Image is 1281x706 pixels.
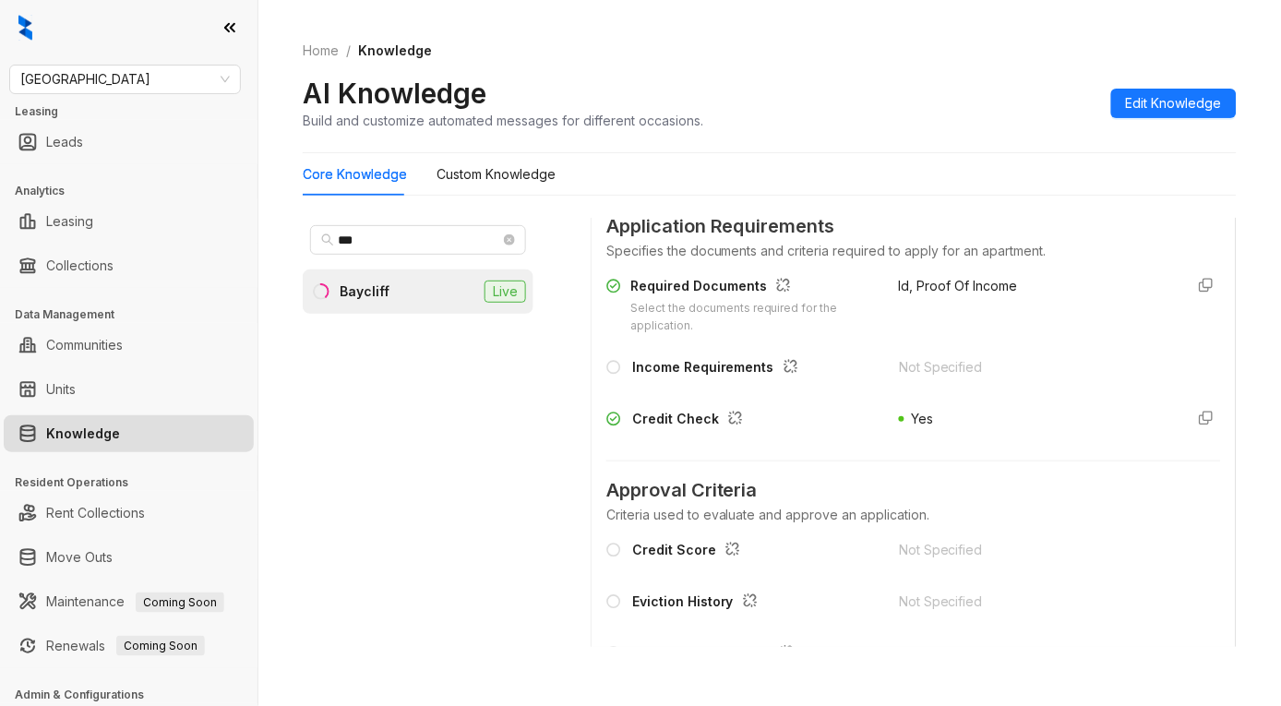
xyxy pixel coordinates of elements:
div: Not Specified [899,643,1169,664]
a: Units [46,371,76,408]
div: Select the documents required for the application. [630,300,877,335]
li: Communities [4,327,254,364]
li: Leasing [4,203,254,240]
div: Not Specified [899,357,1169,377]
div: Credit Check [632,409,750,433]
span: close-circle [504,234,515,245]
li: Leads [4,124,254,161]
div: Not Specified [899,540,1169,560]
div: Late Payment History [632,643,802,667]
span: Coming Soon [136,592,224,613]
li: Units [4,371,254,408]
div: Required Documents [630,276,877,300]
a: Collections [46,247,114,284]
h3: Analytics [15,183,257,199]
div: Build and customize automated messages for different occasions. [303,111,703,130]
h3: Resident Operations [15,474,257,491]
span: Live [485,281,526,303]
span: search [321,233,334,246]
li: Knowledge [4,415,254,452]
span: Knowledge [358,42,432,58]
div: Income Requirements [632,357,806,381]
button: Edit Knowledge [1111,89,1237,118]
li: Rent Collections [4,495,254,532]
span: Fairfield [20,66,230,93]
h3: Data Management [15,306,257,323]
div: Credit Score [632,540,748,564]
a: Knowledge [46,415,120,452]
div: Specifies the documents and criteria required to apply for an apartment. [606,241,1221,261]
a: RenewalsComing Soon [46,628,205,664]
a: Communities [46,327,123,364]
h3: Leasing [15,103,257,120]
li: Renewals [4,628,254,664]
li: Collections [4,247,254,284]
li: / [346,41,351,61]
a: Rent Collections [46,495,145,532]
a: Move Outs [46,539,113,576]
img: logo [18,15,32,41]
div: Custom Knowledge [437,164,556,185]
div: Criteria used to evaluate and approve an application. [606,505,1221,525]
span: Coming Soon [116,636,205,656]
a: Home [299,41,342,61]
span: Yes [912,411,934,426]
a: Leads [46,124,83,161]
h2: AI Knowledge [303,76,486,111]
div: Eviction History [632,592,765,616]
li: Move Outs [4,539,254,576]
span: Id, Proof Of Income [899,278,1018,293]
div: Not Specified [899,592,1169,612]
a: Leasing [46,203,93,240]
div: Core Knowledge [303,164,407,185]
span: Edit Knowledge [1126,93,1222,114]
span: Approval Criteria [606,476,1221,505]
h3: Admin & Configurations [15,687,257,703]
div: Baycliff [340,281,389,302]
li: Maintenance [4,583,254,620]
span: Application Requirements [606,212,1221,241]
